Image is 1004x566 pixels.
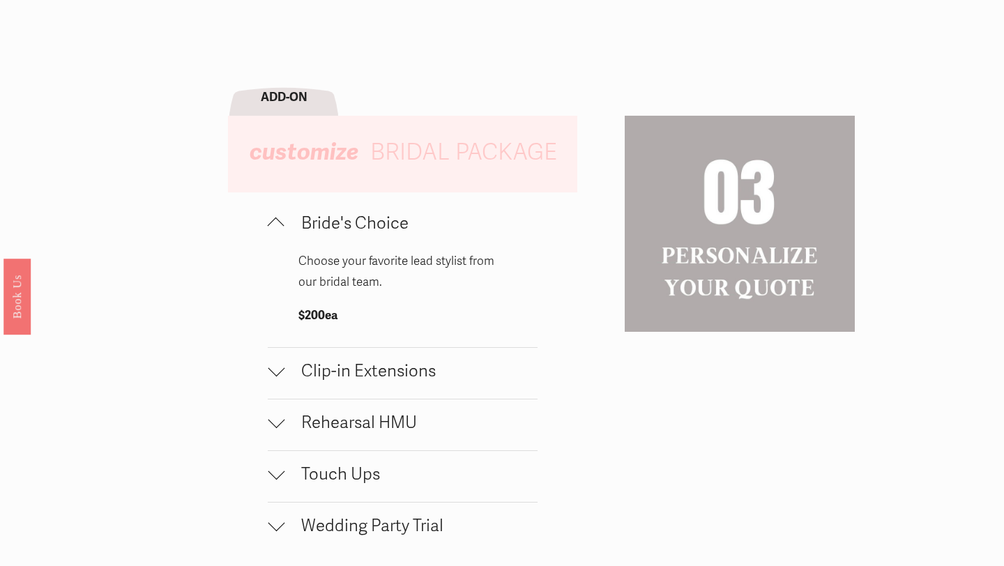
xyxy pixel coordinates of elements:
span: Rehearsal HMU [284,413,538,433]
button: Rehearsal HMU [268,399,538,450]
span: Wedding Party Trial [284,516,538,536]
span: Bride's Choice [284,213,538,234]
em: customize [250,137,359,167]
p: Choose your favorite lead stylist from our bridal team. [298,251,508,293]
span: Touch Ups [284,464,538,484]
span: BRIDAL PACKAGE [370,138,557,167]
button: Wedding Party Trial [268,503,538,553]
strong: ADD-ON [261,90,307,105]
a: Book Us [3,259,31,335]
span: Clip-in Extensions [284,361,538,381]
button: Bride's Choice [268,200,538,251]
strong: $200ea [298,308,337,323]
button: Touch Ups [268,451,538,502]
div: Bride's Choice [268,251,538,348]
button: Clip-in Extensions [268,348,538,399]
